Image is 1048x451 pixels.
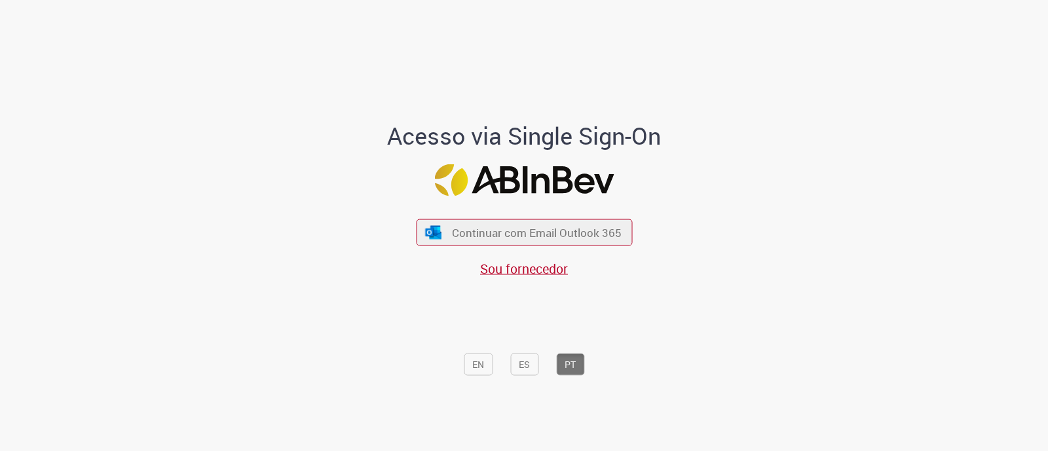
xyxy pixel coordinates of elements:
img: ícone Azure/Microsoft 360 [424,225,443,239]
button: ícone Azure/Microsoft 360 Continuar com Email Outlook 365 [416,219,632,246]
button: PT [556,353,584,375]
button: EN [464,353,493,375]
span: Continuar com Email Outlook 365 [452,225,622,240]
a: Sou fornecedor [480,260,568,278]
img: Logo ABInBev [434,164,614,196]
h1: Acesso via Single Sign-On [343,122,706,149]
button: ES [510,353,538,375]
